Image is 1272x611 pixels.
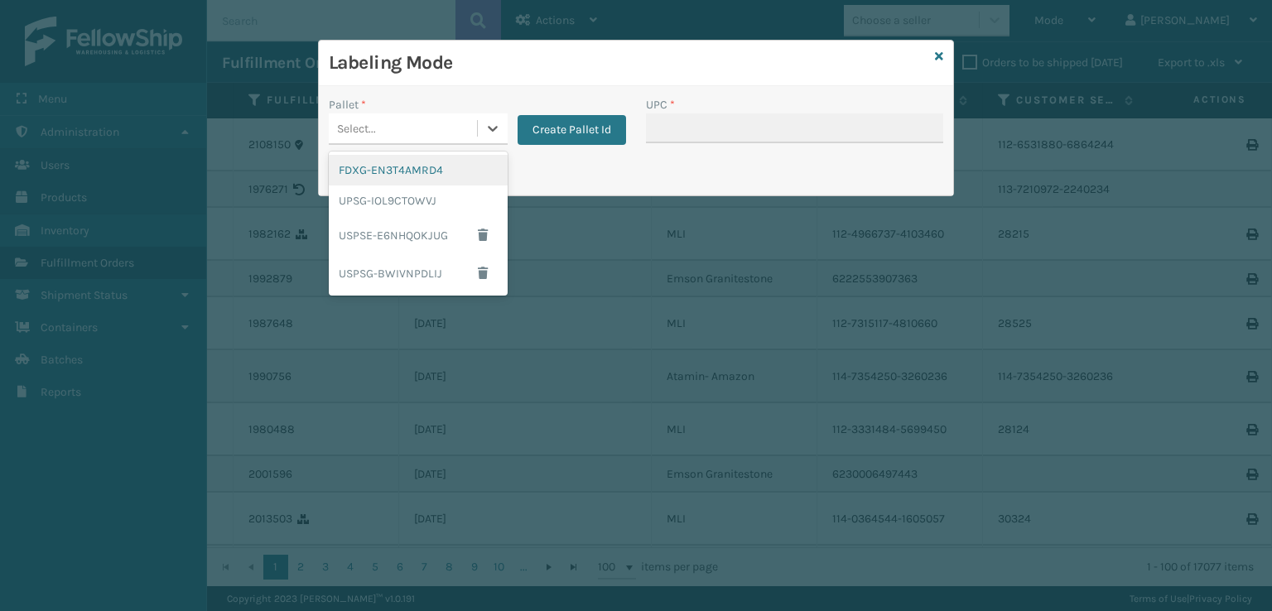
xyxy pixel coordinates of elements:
[329,216,508,254] div: USPSE-E6NHQOKJUG
[329,96,366,113] label: Pallet
[518,115,626,145] button: Create Pallet Id
[646,96,675,113] label: UPC
[329,185,508,216] div: UPSG-IOL9CTOWVJ
[337,120,376,137] div: Select...
[329,254,508,292] div: USPSG-BWIVNPDLIJ
[329,155,508,185] div: FDXG-EN3T4AMRD4
[329,51,928,75] h3: Labeling Mode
